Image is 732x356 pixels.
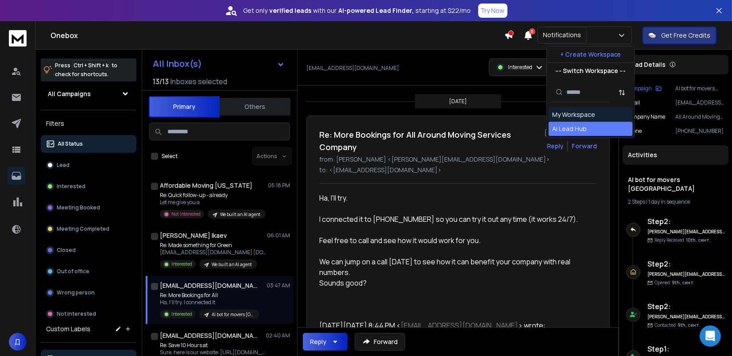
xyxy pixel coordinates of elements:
span: 2 Steps [628,198,645,205]
h1: [EMAIL_ADDRESS][DOMAIN_NAME] [160,331,257,340]
p: [EMAIL_ADDRESS][DOMAIN_NAME] [675,99,725,106]
button: Try Now [478,4,507,18]
button: All Inbox(s) [146,55,292,73]
button: Primary [149,96,220,117]
p: Lead Details [628,60,666,69]
h6: Step 1 : [647,344,725,354]
div: | [628,198,723,205]
h1: [PERSON_NAME] Ikaev [160,231,227,240]
button: Д [9,333,27,351]
p: We built an AI agent [212,261,252,268]
p: Re: Quick follow-up - already [160,192,266,199]
p: Press to check for shortcuts. [55,61,117,79]
button: Sort by Sort A-Z [613,84,631,101]
p: Try Now [481,6,505,15]
p: Interested [171,311,192,317]
p: Out of office [57,268,89,275]
span: Ctrl + Shift + k [72,60,110,70]
button: Reply [303,333,348,351]
p: Re: Save 10 Hours at [160,342,266,349]
p: 03:47 AM [267,282,290,289]
p: Let me give you a [160,199,266,206]
div: Ai Lead Hub [552,124,587,133]
div: Notifications [537,27,587,43]
h6: [PERSON_NAME][EMAIL_ADDRESS][DOMAIN_NAME] [647,313,725,320]
button: Get Free Credits [643,27,717,44]
div: We can jump on a call [DATE] to see how it can benefit your company with real numbers. [319,256,578,278]
p: Interested [171,261,192,267]
span: 3 [529,28,535,35]
p: Meeting Completed [57,225,109,232]
h3: Filters [41,117,136,130]
h1: AI bot for movers [GEOGRAPHIC_DATA] [628,175,723,193]
div: Ha, I'll try. [319,193,578,203]
p: [EMAIL_ADDRESS][DOMAIN_NAME] [306,65,399,72]
button: All Campaigns [41,85,136,103]
h6: Step 2 : [647,259,725,269]
button: Forward [355,333,405,351]
h3: Inboxes selected [170,76,227,87]
div: Activities [623,145,728,165]
p: Company Name [626,113,665,120]
p: Campaign [626,85,652,92]
h1: Onebox [50,30,504,41]
button: All Status [41,135,136,153]
label: Select [162,153,178,160]
p: AI bot for movers [GEOGRAPHIC_DATA] [675,85,725,92]
p: Re: More Bookings for All [160,292,259,299]
button: Not Interested [41,305,136,323]
p: [PHONE_NUMBER] [675,128,725,135]
strong: AI-powered Lead Finder, [339,6,414,15]
p: 02:40 AM [266,332,290,339]
p: 06:01 AM [267,232,290,239]
p: --- Switch Workspace --- [555,66,626,75]
button: Wrong person [41,284,136,302]
button: Interested [41,178,136,195]
div: Forward [572,142,597,151]
p: Contacted [655,322,701,329]
p: Not Interested [57,310,96,317]
p: Lead [57,162,70,169]
h3: Custom Labels [46,325,90,333]
button: Others [220,97,290,116]
h6: Step 2 : [647,301,725,312]
div: My Workspace [552,110,595,119]
p: Reply Received [655,237,711,244]
p: All Status [58,140,83,147]
button: + Create Workspace [547,46,635,62]
h6: Step 2 : [647,216,725,227]
h6: [PERSON_NAME][EMAIL_ADDRESS][DOMAIN_NAME] [647,271,725,278]
p: Closed [57,247,76,254]
span: 9th, сент. [678,322,701,328]
span: 13 / 13 [153,76,169,87]
p: We built an AI agent [220,211,260,218]
h1: Re: More Bookings for All Around Moving Services Company [319,128,539,153]
p: Get only with our starting at $22/mo [244,6,471,15]
a: [EMAIL_ADDRESS][DOMAIN_NAME] [401,321,518,330]
p: Interested [508,64,532,71]
button: Lead [41,156,136,174]
p: Re: Made something for Green [160,242,266,249]
div: Feel free to call and see how it would work for you. [319,235,578,246]
p: Sure, here is our website: [URL][DOMAIN_NAME] [160,349,266,356]
p: + Create Workspace [560,50,621,59]
p: Not Interested [171,211,201,217]
img: logo [9,30,27,46]
button: Meeting Completed [41,220,136,238]
button: Reply [547,142,564,151]
button: Closed [41,241,136,259]
p: [EMAIL_ADDRESS][DOMAIN_NAME] [DOMAIN_NAME] *[PHONE_NUMBER]* NYSDOT 39058 [160,249,266,256]
p: 05:18 PM [268,182,290,189]
h1: All Campaigns [48,89,91,98]
span: 1 day in sequence [648,198,690,205]
h1: [EMAIL_ADDRESS][DOMAIN_NAME] [160,281,257,290]
div: [DATE][DATE] 8:44 PM < > wrote: [319,320,578,331]
p: to: <[EMAIL_ADDRESS][DOMAIN_NAME]> [319,166,597,174]
h1: All Inbox(s) [153,59,202,68]
p: [DATE] : 03:47 am [544,128,597,137]
button: Campaign [626,85,662,92]
p: Ha, I'll try. I connected it [160,299,259,306]
h1: Affordable Moving [US_STATE] [160,181,252,190]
